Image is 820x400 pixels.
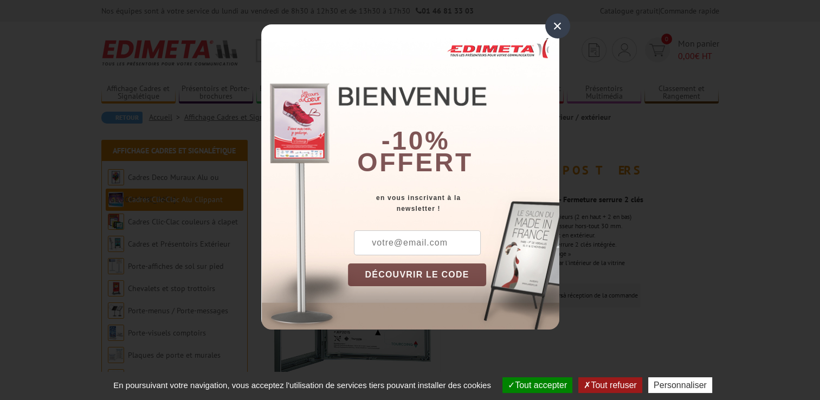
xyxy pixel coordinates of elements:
button: Tout accepter [502,377,572,393]
b: -10% [382,126,450,155]
input: votre@email.com [354,230,481,255]
span: En poursuivant votre navigation, vous acceptez l'utilisation de services tiers pouvant installer ... [108,380,496,390]
div: × [545,14,570,38]
div: en vous inscrivant à la newsletter ! [348,192,559,214]
font: offert [357,148,473,177]
button: DÉCOUVRIR LE CODE [348,263,487,286]
button: Personnaliser (fenêtre modale) [648,377,712,393]
button: Tout refuser [578,377,642,393]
